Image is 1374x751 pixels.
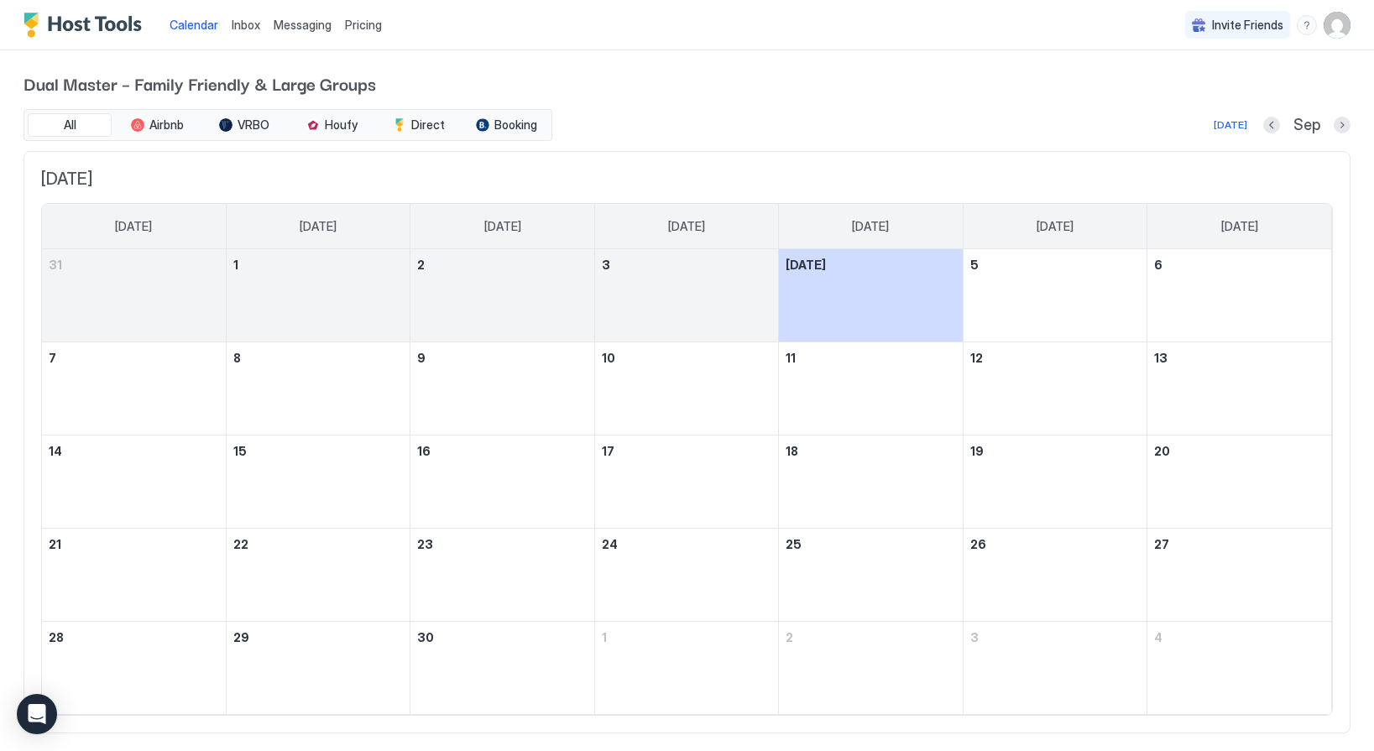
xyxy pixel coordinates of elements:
[233,351,241,365] span: 8
[410,622,594,715] td: September 30, 2025
[1324,12,1350,39] div: User profile
[1211,115,1250,135] button: [DATE]
[786,537,802,551] span: 25
[779,435,963,529] td: September 18, 2025
[1147,435,1331,529] td: September 20, 2025
[49,351,56,365] span: 7
[1154,537,1169,551] span: 27
[170,16,218,34] a: Calendar
[377,113,461,137] button: Direct
[602,258,610,272] span: 3
[779,435,962,467] a: September 18, 2025
[17,694,57,734] div: Open Intercom Messenger
[786,444,798,458] span: 18
[779,622,962,653] a: October 2, 2025
[24,13,149,38] a: Host Tools Logo
[964,529,1147,560] a: September 26, 2025
[28,113,112,137] button: All
[594,249,778,342] td: September 3, 2025
[963,622,1147,715] td: October 3, 2025
[1293,116,1320,135] span: Sep
[852,219,889,234] span: [DATE]
[779,529,963,622] td: September 25, 2025
[24,109,552,141] div: tab-group
[227,249,410,280] a: September 1, 2025
[963,342,1147,435] td: September 12, 2025
[970,258,979,272] span: 5
[602,444,614,458] span: 17
[1204,204,1275,249] a: Saturday
[170,18,218,32] span: Calendar
[417,630,434,644] span: 30
[226,249,410,342] td: September 1, 2025
[1147,249,1331,280] a: September 6, 2025
[595,342,778,373] a: September 10, 2025
[602,630,607,644] span: 1
[594,435,778,529] td: September 17, 2025
[24,70,1350,96] span: Dual Master – Family Friendly & Large Groups
[963,529,1147,622] td: September 26, 2025
[1154,444,1170,458] span: 20
[283,204,353,249] a: Monday
[1147,529,1331,622] td: September 27, 2025
[963,435,1147,529] td: September 19, 2025
[410,342,594,435] td: September 9, 2025
[1147,249,1331,342] td: September 6, 2025
[464,113,548,137] button: Booking
[779,249,962,280] a: September 4, 2025
[1263,117,1280,133] button: Previous month
[49,630,64,644] span: 28
[970,444,984,458] span: 19
[49,258,62,272] span: 31
[226,435,410,529] td: September 15, 2025
[1214,117,1247,133] div: [DATE]
[1147,622,1331,653] a: October 4, 2025
[238,117,269,133] span: VRBO
[779,342,962,373] a: September 11, 2025
[300,219,337,234] span: [DATE]
[602,351,615,365] span: 10
[42,342,226,435] td: September 7, 2025
[1147,342,1331,435] td: September 13, 2025
[149,117,184,133] span: Airbnb
[226,622,410,715] td: September 29, 2025
[410,622,593,653] a: September 30, 2025
[325,117,358,133] span: Houfy
[202,113,286,137] button: VRBO
[970,630,979,644] span: 3
[970,537,986,551] span: 26
[42,622,226,653] a: September 28, 2025
[1212,18,1283,33] span: Invite Friends
[49,537,61,551] span: 21
[668,219,705,234] span: [DATE]
[595,622,778,653] a: October 1, 2025
[410,435,594,529] td: September 16, 2025
[227,435,410,467] a: September 15, 2025
[226,342,410,435] td: September 8, 2025
[779,622,963,715] td: October 2, 2025
[227,529,410,560] a: September 22, 2025
[232,16,260,34] a: Inbox
[410,435,593,467] a: September 16, 2025
[1147,529,1331,560] a: September 27, 2025
[594,622,778,715] td: October 1, 2025
[602,537,618,551] span: 24
[227,622,410,653] a: September 29, 2025
[98,204,169,249] a: Sunday
[964,622,1147,653] a: October 3, 2025
[345,18,382,33] span: Pricing
[786,630,793,644] span: 2
[1154,258,1162,272] span: 6
[417,351,426,365] span: 9
[233,537,248,551] span: 22
[1154,630,1162,644] span: 4
[49,444,62,458] span: 14
[595,435,778,467] a: September 17, 2025
[226,529,410,622] td: September 22, 2025
[964,249,1147,280] a: September 5, 2025
[594,529,778,622] td: September 24, 2025
[42,622,226,715] td: September 28, 2025
[484,219,521,234] span: [DATE]
[468,204,538,249] a: Tuesday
